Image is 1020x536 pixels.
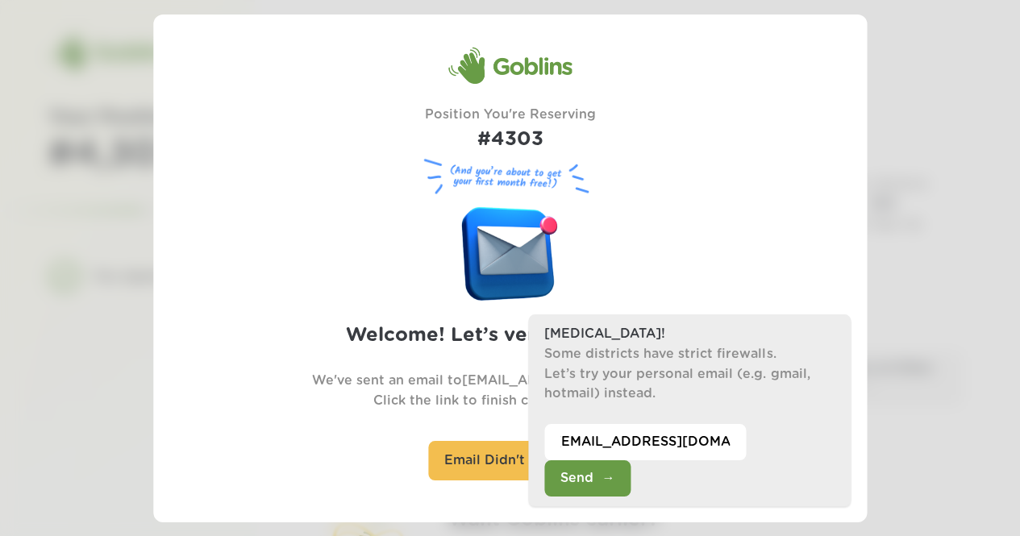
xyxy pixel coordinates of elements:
[418,155,603,199] figure: (And you’re about to get your first month free!)
[544,460,631,497] button: Send
[425,125,596,155] h1: #4303
[544,324,835,344] h3: [MEDICAL_DATA]!
[346,321,674,351] h2: Welcome! Let’s verify your email.
[544,344,835,404] p: Some districts have strict firewalls. Let’s try your personal email (e.g. gmail, hotmail) instead.
[312,371,709,411] p: We've sent an email to [EMAIL_ADDRESS][DOMAIN_NAME] . Click the link to finish claiming your spot.
[448,46,572,85] div: Goblins
[544,424,746,460] input: Your personal email
[428,441,592,480] div: Email Didn't Arrive?
[425,105,596,155] div: Position You're Reserving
